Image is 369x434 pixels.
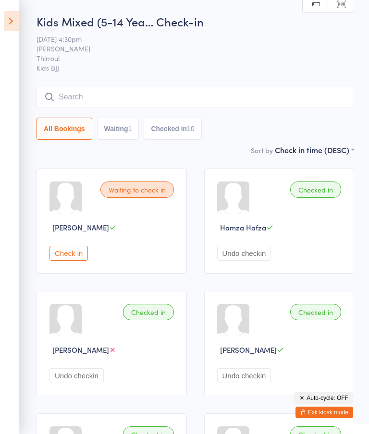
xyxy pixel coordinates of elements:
div: 1 [128,125,132,133]
button: Undo checkin [217,368,271,383]
button: Exit kiosk mode [295,407,353,418]
button: All Bookings [37,118,92,140]
span: [PERSON_NAME] [52,345,109,355]
button: Undo checkin [217,246,271,261]
button: Auto-cycle: OFF [294,392,353,404]
h2: Kids Mixed (5-14 Yea… Check-in [37,13,354,29]
span: Hamza Hafza [220,222,266,232]
span: Kids BJJ [37,63,354,72]
span: [PERSON_NAME] [52,222,109,232]
button: Undo checkin [49,368,104,383]
span: [PERSON_NAME] [220,345,277,355]
button: Checked in10 [144,118,201,140]
button: Check in [49,246,88,261]
span: [PERSON_NAME] [37,44,339,53]
div: 10 [187,125,195,133]
div: Waiting to check in [100,181,174,198]
input: Search [37,86,354,108]
div: Checked in [290,304,341,320]
div: Check in time (DESC) [275,145,354,155]
div: Checked in [123,304,174,320]
label: Sort by [251,145,273,155]
button: Waiting1 [97,118,139,140]
span: [DATE] 4:30pm [37,34,339,44]
span: Thirroul [37,53,339,63]
div: Checked in [290,181,341,198]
